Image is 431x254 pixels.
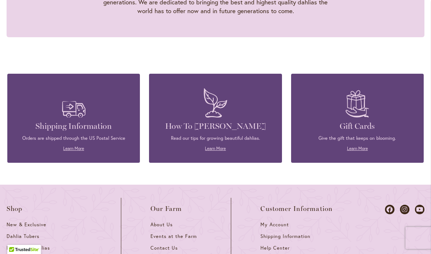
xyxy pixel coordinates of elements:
h4: How To [PERSON_NAME] [160,121,271,131]
a: Learn More [205,146,226,151]
a: Learn More [347,146,368,151]
a: Learn More [63,146,84,151]
span: My Account [260,222,289,228]
span: Fresh Cut Dahlias [7,245,50,251]
span: Help Center [260,245,290,251]
span: Contact Us [150,245,178,251]
h4: Shipping Information [18,121,129,131]
a: Dahlias on Instagram [400,205,409,214]
h4: Gift Cards [302,121,413,131]
span: About Us [150,222,173,228]
p: Read our tips for growing beautiful dahlias. [160,135,271,142]
span: New & Exclusive [7,222,46,228]
span: Shop [7,205,23,212]
a: Dahlias on Youtube [415,205,424,214]
span: Our Farm [150,205,182,212]
p: Give the gift that keeps on blooming. [302,135,413,142]
a: Dahlias on Facebook [385,205,394,214]
span: Customer Information [260,205,333,212]
p: Orders are shipped through the US Postal Service [18,135,129,142]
